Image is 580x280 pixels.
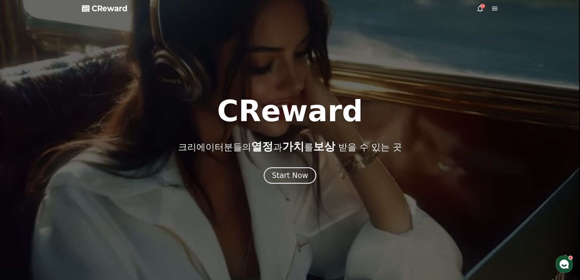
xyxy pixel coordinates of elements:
[56,203,63,207] span: 대화
[40,193,79,208] a: 대화
[217,97,363,126] h1: CReward
[264,167,316,184] button: Start Now
[480,4,485,9] div: 50
[92,4,128,13] span: CReward
[313,140,335,153] span: 보상
[19,202,23,207] span: 홈
[2,193,40,208] a: 홈
[82,4,128,13] a: CReward
[272,171,308,180] div: Start Now
[251,140,273,153] span: 열정
[282,140,304,153] span: 가치
[94,202,101,207] span: 설정
[264,173,316,179] a: Start Now
[79,193,117,208] a: 설정
[476,5,484,12] a: 50
[178,140,402,153] p: 크리에이터분들의 과 를 받을 수 있는 곳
